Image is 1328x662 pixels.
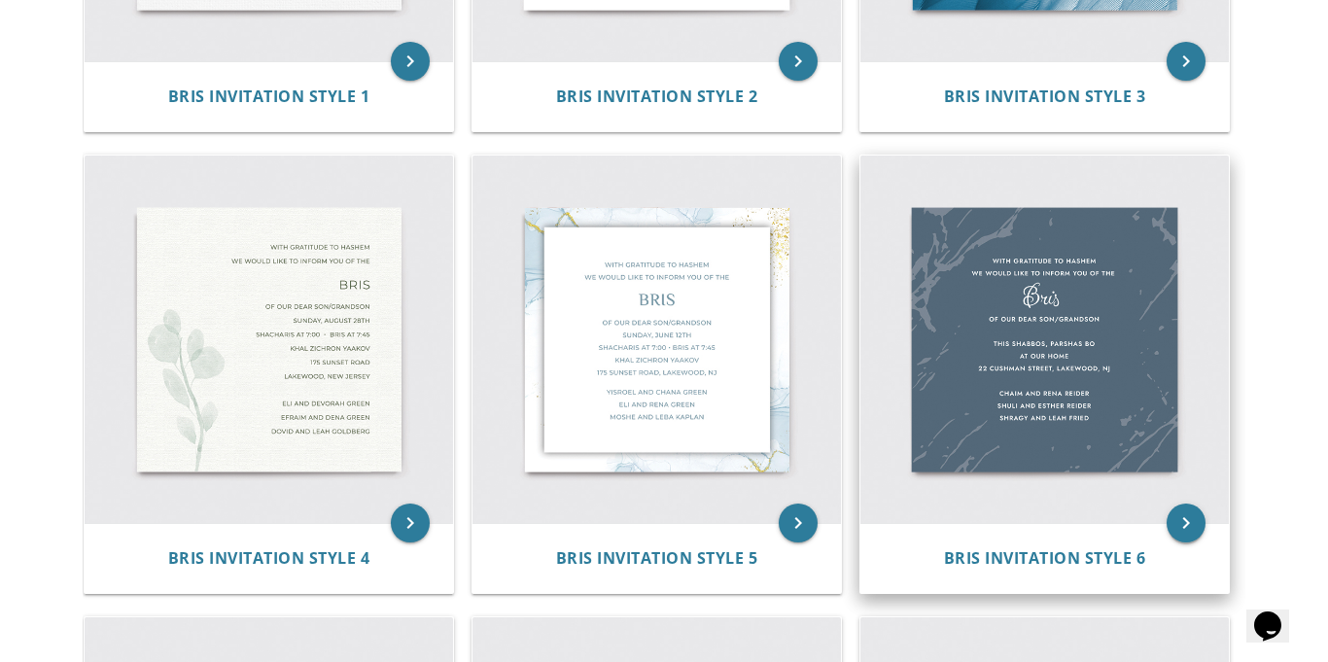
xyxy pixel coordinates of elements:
[85,156,453,524] img: Bris Invitation Style 4
[168,86,370,107] span: Bris Invitation Style 1
[779,504,818,542] a: keyboard_arrow_right
[944,87,1146,106] a: Bris Invitation Style 3
[168,87,370,106] a: Bris Invitation Style 1
[556,547,758,569] span: Bris Invitation Style 5
[1246,584,1309,643] iframe: chat widget
[944,549,1146,568] a: Bris Invitation Style 6
[1167,504,1206,542] a: keyboard_arrow_right
[556,86,758,107] span: Bris Invitation Style 2
[1167,42,1206,81] a: keyboard_arrow_right
[168,549,370,568] a: Bris Invitation Style 4
[860,156,1229,524] img: Bris Invitation Style 6
[779,42,818,81] a: keyboard_arrow_right
[391,42,430,81] a: keyboard_arrow_right
[556,87,758,106] a: Bris Invitation Style 2
[472,156,841,524] img: Bris Invitation Style 5
[168,547,370,569] span: Bris Invitation Style 4
[944,547,1146,569] span: Bris Invitation Style 6
[391,504,430,542] a: keyboard_arrow_right
[944,86,1146,107] span: Bris Invitation Style 3
[556,549,758,568] a: Bris Invitation Style 5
